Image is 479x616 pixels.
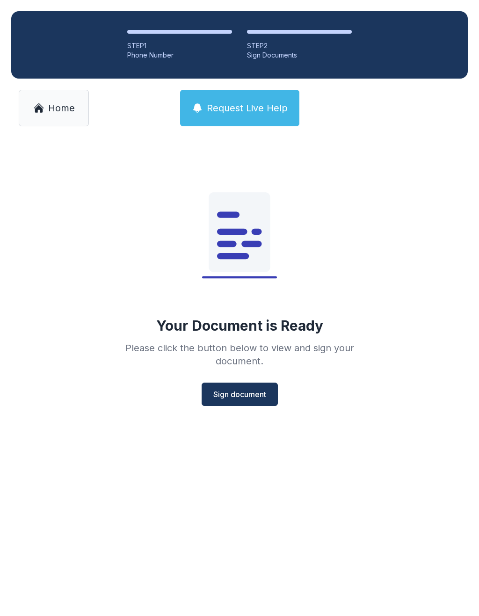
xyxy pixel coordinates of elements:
[105,341,374,368] div: Please click the button below to view and sign your document.
[127,51,232,60] div: Phone Number
[247,41,352,51] div: STEP 2
[48,101,75,115] span: Home
[156,317,323,334] div: Your Document is Ready
[127,41,232,51] div: STEP 1
[213,389,266,400] span: Sign document
[247,51,352,60] div: Sign Documents
[207,101,288,115] span: Request Live Help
